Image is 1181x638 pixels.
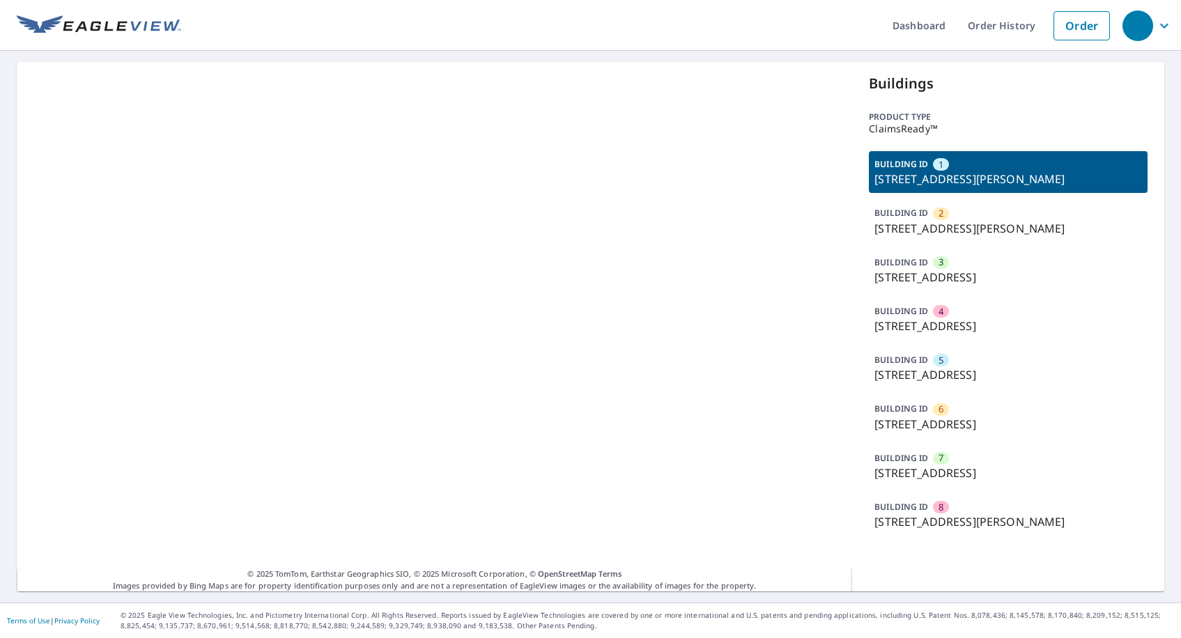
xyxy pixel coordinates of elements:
span: 5 [939,354,943,367]
span: 4 [939,305,943,318]
a: Terms [599,568,622,579]
p: [STREET_ADDRESS] [874,465,1142,481]
p: BUILDING ID [874,158,928,170]
a: Terms of Use [7,616,50,625]
p: BUILDING ID [874,452,928,464]
p: | [7,616,100,625]
span: © 2025 TomTom, Earthstar Geographics SIO, © 2025 Microsoft Corporation, © [247,568,622,580]
span: 3 [939,256,943,269]
a: Privacy Policy [54,616,100,625]
a: Order [1053,11,1110,40]
p: ClaimsReady™ [869,123,1148,134]
p: Product type [869,111,1148,123]
p: BUILDING ID [874,256,928,268]
p: Images provided by Bing Maps are for property identification purposes only and are not a represen... [17,568,852,591]
p: BUILDING ID [874,207,928,219]
p: [STREET_ADDRESS][PERSON_NAME] [874,513,1142,530]
p: Buildings [869,73,1148,94]
p: [STREET_ADDRESS] [874,416,1142,433]
span: 7 [939,451,943,465]
p: [STREET_ADDRESS][PERSON_NAME] [874,220,1142,237]
img: EV Logo [17,15,181,36]
p: [STREET_ADDRESS][PERSON_NAME] [874,171,1142,187]
span: 1 [939,158,943,171]
p: BUILDING ID [874,501,928,513]
span: 6 [939,403,943,416]
span: 8 [939,501,943,514]
p: [STREET_ADDRESS] [874,269,1142,286]
a: OpenStreetMap [538,568,596,579]
p: BUILDING ID [874,403,928,414]
p: [STREET_ADDRESS] [874,318,1142,334]
p: BUILDING ID [874,354,928,366]
p: BUILDING ID [874,305,928,317]
span: 2 [939,207,943,220]
p: [STREET_ADDRESS] [874,366,1142,383]
p: © 2025 Eagle View Technologies, Inc. and Pictometry International Corp. All Rights Reserved. Repo... [121,610,1174,631]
